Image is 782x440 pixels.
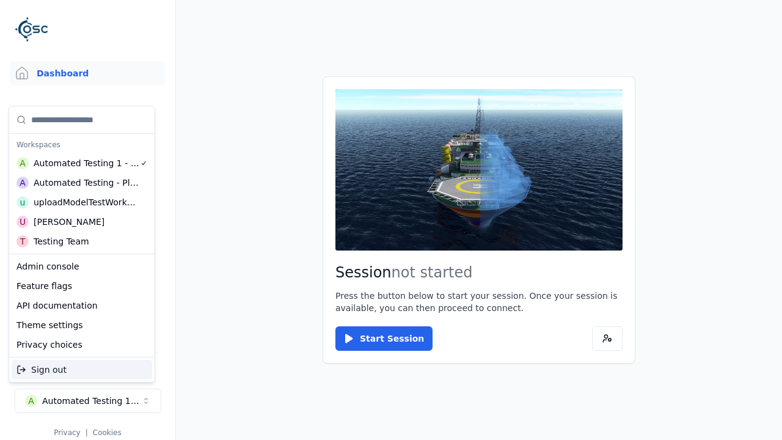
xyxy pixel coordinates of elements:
div: A [16,177,29,189]
div: Feature flags [12,276,152,296]
div: Testing Team [34,235,89,248]
div: uploadModelTestWorkspace [34,196,139,208]
div: Sign out [12,360,152,380]
div: Admin console [12,257,152,276]
div: Automated Testing 1 - Playwright [34,157,140,169]
div: T [16,235,29,248]
div: Suggestions [9,106,155,254]
div: Automated Testing - Playwright [34,177,139,189]
div: Suggestions [9,358,155,382]
div: U [16,216,29,228]
div: [PERSON_NAME] [34,216,104,228]
div: A [16,157,29,169]
div: Privacy choices [12,335,152,354]
div: Theme settings [12,315,152,335]
div: API documentation [12,296,152,315]
div: Workspaces [12,136,152,153]
div: u [16,196,29,208]
div: Suggestions [9,254,155,357]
